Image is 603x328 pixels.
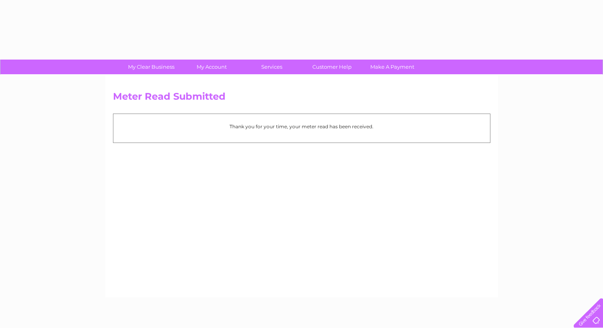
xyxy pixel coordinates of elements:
[119,60,184,74] a: My Clear Business
[299,60,365,74] a: Customer Help
[113,91,490,106] h2: Meter Read Submitted
[360,60,425,74] a: Make A Payment
[117,123,486,130] p: Thank you for your time, your meter read has been received.
[239,60,304,74] a: Services
[179,60,244,74] a: My Account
